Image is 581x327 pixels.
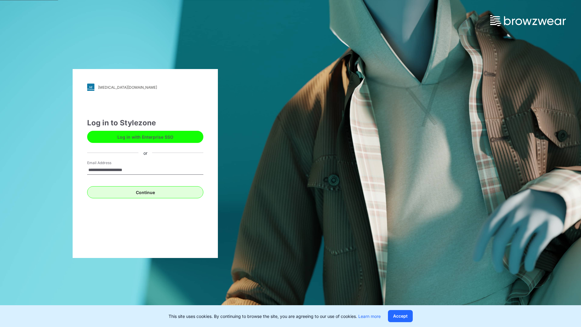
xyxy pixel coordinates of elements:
a: Learn more [358,314,381,319]
div: [MEDICAL_DATA][DOMAIN_NAME] [98,85,157,90]
div: Log in to Stylezone [87,117,203,128]
p: This site uses cookies. By continuing to browse the site, you are agreeing to our use of cookies. [169,313,381,319]
a: [MEDICAL_DATA][DOMAIN_NAME] [87,84,203,91]
button: Continue [87,186,203,198]
img: browzwear-logo.73288ffb.svg [490,15,566,26]
button: Log in with Enterprise SSO [87,131,203,143]
img: svg+xml;base64,PHN2ZyB3aWR0aD0iMjgiIGhlaWdodD0iMjgiIHZpZXdCb3g9IjAgMCAyOCAyOCIgZmlsbD0ibm9uZSIgeG... [87,84,94,91]
div: or [139,150,152,156]
button: Accept [388,310,413,322]
label: Email Address [87,160,130,166]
